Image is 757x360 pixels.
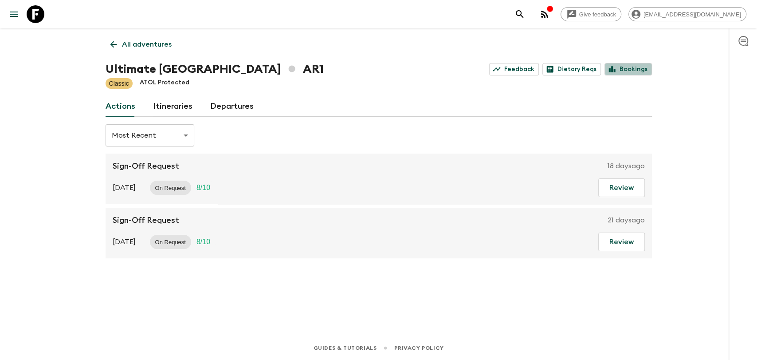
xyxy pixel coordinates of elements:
a: All adventures [106,36,177,53]
span: On Request [150,239,191,245]
a: Dietary Reqs [542,63,601,75]
p: ATOL Protected [140,78,189,89]
a: Bookings [604,63,652,75]
a: Feedback [489,63,539,75]
p: Sign-Off Request [113,161,179,171]
div: Trip Fill [191,181,216,195]
button: Review [598,178,645,197]
p: 21 days ago [608,215,645,225]
a: Privacy Policy [394,343,443,353]
a: Give feedback [561,7,621,21]
p: [DATE] [113,237,136,247]
span: Give feedback [574,11,621,18]
a: Guides & Tutorials [313,343,377,353]
p: 8 / 10 [196,182,210,193]
a: Actions [106,96,135,117]
button: Review [598,233,645,251]
button: search adventures [511,5,529,23]
h1: Ultimate [GEOGRAPHIC_DATA] AR1 [106,60,324,78]
a: Departures [210,96,254,117]
p: [DATE] [113,182,136,193]
a: Itineraries [153,96,192,117]
button: menu [5,5,23,23]
div: [EMAIL_ADDRESS][DOMAIN_NAME] [628,7,746,21]
div: Trip Fill [191,235,216,249]
span: [EMAIL_ADDRESS][DOMAIN_NAME] [639,11,746,18]
p: Classic [109,79,129,88]
div: Most Recent [106,123,194,148]
span: On Request [150,185,191,191]
p: 8 / 10 [196,237,210,247]
p: 18 days ago [608,161,645,171]
p: Sign-Off Request [113,215,179,225]
p: All adventures [122,39,172,50]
